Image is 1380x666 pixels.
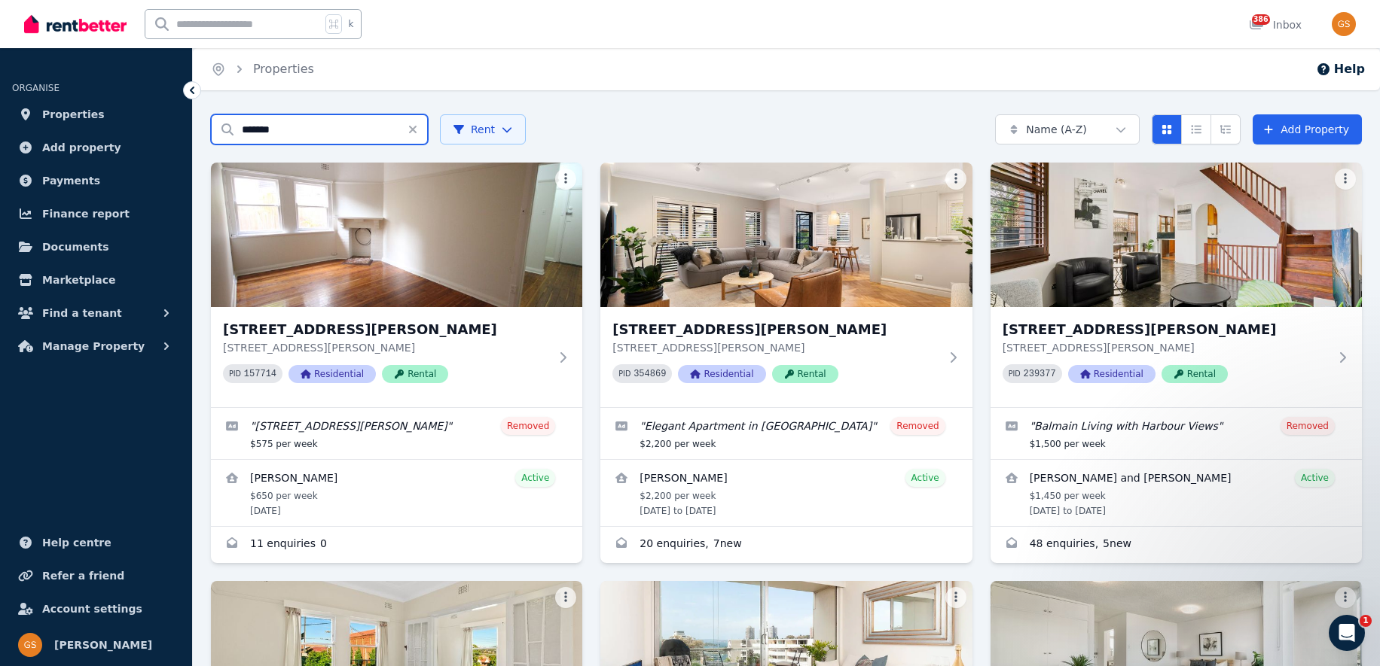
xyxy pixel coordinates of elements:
button: More options [1335,169,1356,190]
img: Gabriel Sarajinsky [1332,12,1356,36]
span: 1 [1360,615,1372,627]
span: Marketplace [42,271,115,289]
img: 1/54 Mitchell St, North Bondi [211,163,582,307]
span: Documents [42,238,109,256]
span: Finance report [42,205,130,223]
a: View details for Oliver Gallagher [211,460,582,526]
h3: [STREET_ADDRESS][PERSON_NAME] [1003,319,1329,340]
span: 386 [1252,14,1270,25]
a: Marketplace [12,265,180,295]
button: Help [1316,60,1365,78]
img: RentBetter [24,13,127,35]
button: Find a tenant [12,298,180,328]
span: k [348,18,353,30]
a: Documents [12,232,180,262]
button: Compact list view [1181,114,1211,144]
span: Residential [289,365,376,383]
a: Properties [12,99,180,129]
small: PID [1009,369,1021,378]
span: ORGANISE [12,83,60,93]
a: Enquiries for 7 Hosking Street, Balmain East [991,527,1362,563]
h3: [STREET_ADDRESS][PERSON_NAME] [223,319,549,340]
button: Clear search [407,114,428,144]
span: Refer a friend [42,567,124,585]
code: 239377 [1024,369,1056,379]
h3: [STREET_ADDRESS][PERSON_NAME] [612,319,939,340]
span: Properties [42,105,105,123]
span: Rental [382,365,448,383]
button: Manage Property [12,331,180,361]
span: Rental [1162,365,1228,383]
span: Account settings [42,600,142,618]
button: Expanded list view [1211,114,1241,144]
a: View details for Brooke and Jonathan Hill [991,460,1362,526]
button: More options [555,587,576,608]
nav: Breadcrumb [193,48,332,90]
code: 157714 [244,369,276,379]
div: View options [1152,114,1241,144]
small: PID [229,369,241,378]
p: [STREET_ADDRESS][PERSON_NAME] [1003,340,1329,355]
span: Payments [42,172,100,190]
button: More options [945,587,966,608]
a: Help centre [12,528,180,558]
button: Rent [440,114,526,144]
a: Add Property [1253,114,1362,144]
span: Residential [1068,365,1156,383]
a: View details for Joel Cornwell [600,460,972,526]
iframe: Intercom live chat [1329,615,1365,651]
span: [PERSON_NAME] [54,636,152,654]
span: Residential [678,365,765,383]
a: 1/54 Mitchell St, North Bondi[STREET_ADDRESS][PERSON_NAME][STREET_ADDRESS][PERSON_NAME]PID 157714... [211,163,582,407]
small: PID [618,369,630,378]
a: Add property [12,132,180,163]
img: 4/35-39 William St, Double Bay [600,163,972,307]
span: Name (A-Z) [1026,122,1087,137]
p: [STREET_ADDRESS][PERSON_NAME] [612,340,939,355]
button: More options [1335,587,1356,608]
span: Help centre [42,534,111,552]
a: Enquiries for 1/54 Mitchell St, North Bondi [211,527,582,563]
a: Edit listing: Balmain Living with Harbour Views [991,408,1362,459]
span: Manage Property [42,337,145,355]
a: Enquiries for 4/35-39 William St, Double Bay [600,527,972,563]
a: 7 Hosking Street, Balmain East[STREET_ADDRESS][PERSON_NAME][STREET_ADDRESS][PERSON_NAME]PID 23937... [991,163,1362,407]
a: 4/35-39 William St, Double Bay[STREET_ADDRESS][PERSON_NAME][STREET_ADDRESS][PERSON_NAME]PID 35486... [600,163,972,407]
span: Rental [772,365,838,383]
a: Edit listing: Elegant Apartment in Double Bay [600,408,972,459]
span: Add property [42,138,121,157]
a: Finance report [12,199,180,229]
button: Name (A-Z) [995,114,1140,144]
a: Payments [12,166,180,196]
a: Properties [253,62,314,76]
a: Edit listing: 54 Mitchell St, North Bondi [211,408,582,459]
div: Inbox [1249,17,1302,32]
p: [STREET_ADDRESS][PERSON_NAME] [223,340,549,355]
a: Refer a friend [12,561,180,591]
span: Rent [453,122,495,137]
a: Account settings [12,594,180,624]
code: 354869 [634,369,666,379]
button: More options [945,169,966,190]
img: Gabriel Sarajinsky [18,633,42,657]
span: Find a tenant [42,304,122,322]
img: 7 Hosking Street, Balmain East [991,163,1362,307]
button: Card view [1152,114,1182,144]
button: More options [555,169,576,190]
